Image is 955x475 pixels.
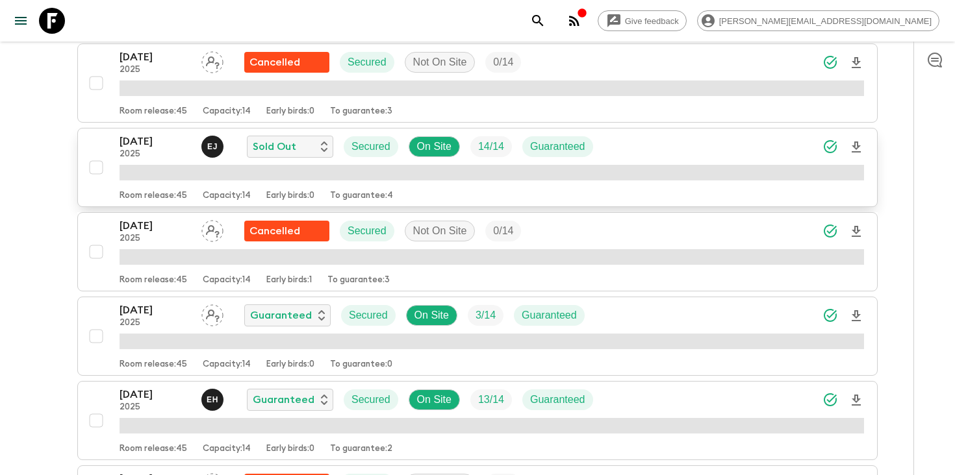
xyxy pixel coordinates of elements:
button: [DATE]2025Euridice Hernandez GuaranteedSecuredOn SiteTrip FillGuaranteedRoom release:45Capacity:1... [77,381,878,460]
svg: Synced Successfully [822,392,838,408]
button: [DATE]2025Assign pack leaderFlash Pack cancellationSecuredNot On SiteTrip FillRoom release:45Capa... [77,212,878,291]
p: 2025 [120,149,191,160]
p: [DATE] [120,218,191,234]
div: Secured [341,305,396,326]
p: [DATE] [120,134,191,149]
p: Capacity: 14 [203,444,251,454]
p: To guarantee: 4 [330,191,393,201]
p: Early birds: 0 [266,106,314,117]
p: 2025 [120,402,191,413]
p: Guaranteed [530,139,585,154]
p: Room release: 45 [120,444,187,454]
p: To guarantee: 3 [330,106,392,117]
p: 2025 [120,65,191,75]
p: Secured [348,223,387,239]
p: 2025 [120,318,191,328]
p: Early birds: 1 [266,275,312,286]
p: Secured [351,392,390,408]
p: To guarantee: 3 [327,275,390,286]
p: Room release: 45 [120,359,187,370]
div: Flash Pack cancellation [244,52,329,73]
p: Secured [349,308,388,323]
p: 0 / 14 [493,55,513,70]
div: Flash Pack cancellation [244,221,329,241]
p: Secured [348,55,387,70]
span: Assign pack leader [201,308,223,319]
p: To guarantee: 0 [330,359,392,370]
span: [PERSON_NAME][EMAIL_ADDRESS][DOMAIN_NAME] [712,16,939,26]
div: Secured [340,221,394,241]
button: search adventures [525,8,551,34]
p: Not On Site [413,223,467,239]
span: Assign pack leader [201,55,223,66]
span: Euridice Hernandez [201,393,226,403]
p: [DATE] [120,49,191,65]
div: Secured [344,136,398,157]
p: 13 / 14 [478,392,504,408]
svg: Download Onboarding [848,393,864,408]
div: Trip Fill [485,52,521,73]
button: [DATE]2025Erhard Jr Vande Wyngaert de la TorreSold OutSecuredOn SiteTrip FillGuaranteedRoom relea... [77,128,878,207]
p: Secured [351,139,390,154]
p: Early birds: 0 [266,444,314,454]
div: Not On Site [405,221,476,241]
p: Sold Out [253,139,296,154]
p: Capacity: 14 [203,359,251,370]
p: On Site [417,139,452,154]
div: On Site [409,389,460,410]
svg: Synced Successfully [822,139,838,154]
p: E J [207,141,218,152]
svg: Download Onboarding [848,308,864,324]
button: [DATE]2025Assign pack leaderGuaranteedSecuredOn SiteTrip FillGuaranteedRoom release:45Capacity:14... [77,297,878,376]
a: Give feedback [598,10,687,31]
button: EH [201,389,226,411]
div: Not On Site [405,52,476,73]
p: Early birds: 0 [266,191,314,201]
span: Erhard Jr Vande Wyngaert de la Torre [201,140,226,150]
p: E H [207,395,218,405]
p: 2025 [120,234,191,244]
p: [DATE] [120,302,191,318]
svg: Download Onboarding [848,224,864,239]
p: On Site [417,392,452,408]
p: Guaranteed [522,308,577,323]
p: 3 / 14 [476,308,496,323]
svg: Synced Successfully [822,308,838,323]
svg: Synced Successfully [822,55,838,70]
p: Capacity: 14 [203,106,251,117]
p: Guaranteed [530,392,585,408]
svg: Download Onboarding [848,140,864,155]
p: Early birds: 0 [266,359,314,370]
button: [DATE]2025Assign pack leaderFlash Pack cancellationSecuredNot On SiteTrip FillRoom release:45Capa... [77,43,878,123]
div: [PERSON_NAME][EMAIL_ADDRESS][DOMAIN_NAME] [697,10,939,31]
p: Room release: 45 [120,275,187,286]
p: Guaranteed [253,392,314,408]
div: Trip Fill [485,221,521,241]
p: Room release: 45 [120,106,187,117]
p: Cancelled [249,223,300,239]
svg: Download Onboarding [848,55,864,71]
p: Not On Site [413,55,467,70]
p: Cancelled [249,55,300,70]
p: Capacity: 14 [203,275,251,286]
div: Trip Fill [470,136,512,157]
p: [DATE] [120,387,191,402]
div: On Site [406,305,457,326]
span: Assign pack leader [201,224,223,234]
button: menu [8,8,34,34]
button: EJ [201,136,226,158]
span: Give feedback [618,16,686,26]
div: Trip Fill [470,389,512,410]
p: 0 / 14 [493,223,513,239]
p: To guarantee: 2 [330,444,392,454]
div: Secured [344,389,398,410]
p: Guaranteed [250,308,312,323]
p: Capacity: 14 [203,191,251,201]
p: 14 / 14 [478,139,504,154]
p: On Site [414,308,449,323]
div: On Site [409,136,460,157]
div: Trip Fill [468,305,503,326]
svg: Synced Successfully [822,223,838,239]
p: Room release: 45 [120,191,187,201]
div: Secured [340,52,394,73]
